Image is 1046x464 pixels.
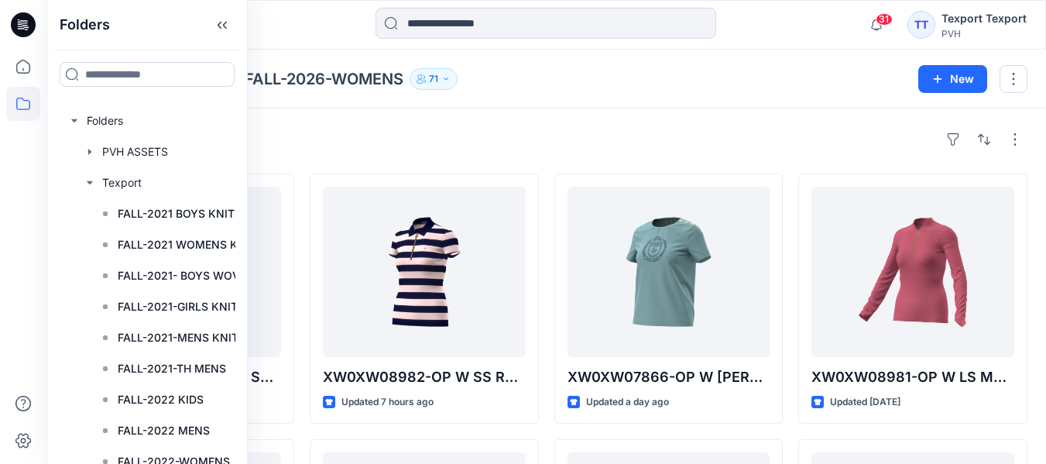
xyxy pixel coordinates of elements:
p: FALL-2021-GIRLS KNITS [118,297,245,316]
p: XW0XW08981-OP W LS MANGO ZIP POLO-V01 [811,366,1014,388]
p: FALL-2021 WOMENS KNITS [118,235,263,254]
p: XW0XW07866-OP W [PERSON_NAME] TEE-V01 [568,366,770,388]
p: Updated 7 hours ago [341,394,434,411]
button: New [918,65,987,93]
p: FALL-2022 KIDS [118,390,204,409]
a: XW0XW08982-OP W SS RUGBY MNGO SLIM ZIP POLO-V01 [323,187,526,357]
div: PVH [941,28,1027,40]
p: FALL-2021 BOYS KNITS [118,205,242,223]
p: FALL-2022 MENS [118,421,210,440]
a: XW0XW08981-OP W LS MANGO ZIP POLO-V01 [811,187,1014,357]
p: FALL-2021- BOYS WOVEN [118,266,255,285]
p: FALL-2026-WOMENS [245,68,403,90]
p: XW0XW08982-OP W SS RUGBY MNGO SLIM ZIP POLO-V01 [323,366,526,388]
p: Updated a day ago [586,394,669,411]
p: Updated [DATE] [830,394,900,411]
div: Texport Texport [941,9,1027,28]
button: 71 [410,68,458,90]
span: 31 [876,13,893,26]
p: 71 [429,70,438,88]
div: TT [907,11,935,39]
p: FALL-2021-MENS KNITS [118,328,245,347]
a: XW0XW07866-OP W BILLIE BUTTON TEE-V01 [568,187,770,357]
p: FALL-2021-TH MENS [118,359,226,378]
